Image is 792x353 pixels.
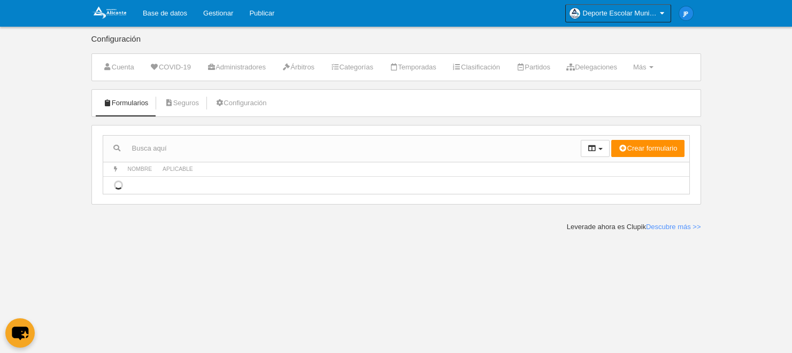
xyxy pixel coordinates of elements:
[510,59,556,75] a: Partidos
[97,95,155,111] a: Formularios
[646,223,701,231] a: Descubre más >>
[633,63,647,71] span: Más
[144,59,197,75] a: COVID-19
[103,140,581,156] input: Busca aquí
[611,140,684,157] button: Crear formulario
[97,59,140,75] a: Cuenta
[383,59,442,75] a: Temporadas
[447,59,506,75] a: Clasificación
[567,222,701,232] div: Leverade ahora es Clupik
[158,95,205,111] a: Seguros
[627,59,659,75] a: Más
[679,6,693,20] img: c2l6ZT0zMHgzMCZmcz05JnRleHQ9SlAmYmc9MWU4OGU1.png
[91,6,126,19] img: Deporte Escolar Municipal de Alicante
[276,59,320,75] a: Árbitros
[91,35,701,53] div: Configuración
[565,4,671,22] a: Deporte Escolar Municipal de [GEOGRAPHIC_DATA]
[570,8,580,19] img: OawjjgO45JmU.30x30.jpg
[128,166,152,172] span: Nombre
[209,95,272,111] a: Configuración
[325,59,379,75] a: Categorías
[560,59,623,75] a: Delegaciones
[201,59,272,75] a: Administradores
[163,166,193,172] span: Aplicable
[583,8,658,19] span: Deporte Escolar Municipal de [GEOGRAPHIC_DATA]
[5,318,35,348] button: chat-button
